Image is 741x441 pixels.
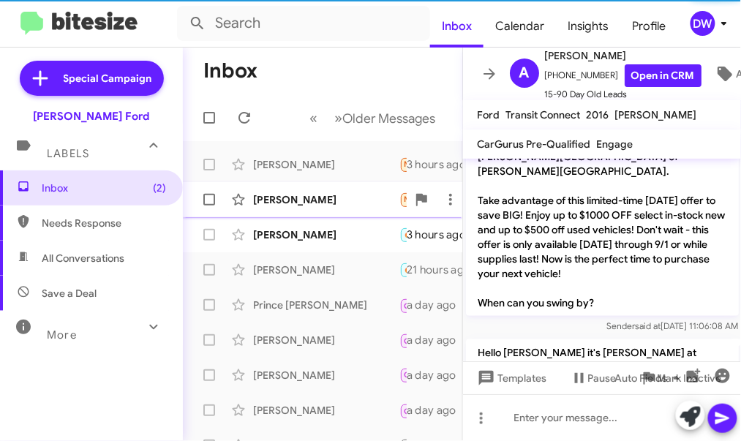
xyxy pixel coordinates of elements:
[478,108,500,121] span: Ford
[587,108,609,121] span: 2016
[691,11,715,36] div: DW
[42,216,166,230] span: Needs Response
[399,295,407,314] div: Inbound Call
[302,103,445,133] nav: Page navigation example
[47,147,89,160] span: Labels
[545,47,701,64] span: [PERSON_NAME]
[405,195,467,204] span: Needs Response
[253,227,399,242] div: [PERSON_NAME]
[635,320,661,331] span: said at
[405,407,443,416] span: Call Them
[326,103,445,133] button: Next
[335,109,343,127] span: »
[606,320,738,331] span: Sender [DATE] 11:06:08 AM
[506,108,581,121] span: Transit Connect
[678,11,725,36] button: DW
[405,336,443,346] span: Call Them
[484,5,556,48] a: Calendar
[405,265,429,274] span: 🔥 Hot
[545,87,701,102] span: 15-90 Day Old Leads
[177,6,430,41] input: Search
[430,5,484,48] a: Inbox
[597,137,633,151] span: Engage
[615,365,685,391] span: Auto Fields
[47,328,77,342] span: More
[407,298,468,312] div: a day ago
[407,263,483,277] div: 21 hours ago
[253,333,399,347] div: [PERSON_NAME]
[466,339,739,424] p: Hello [PERSON_NAME] it's [PERSON_NAME] at [PERSON_NAME][GEOGRAPHIC_DATA] of [PERSON_NAME][GEOGRAP...
[466,129,739,316] p: Hi [PERSON_NAME] it's [PERSON_NAME] at [PERSON_NAME][GEOGRAPHIC_DATA] of [PERSON_NAME][GEOGRAPHIC...
[253,192,399,207] div: [PERSON_NAME]
[42,181,166,195] span: Inbox
[310,109,318,127] span: «
[405,301,443,311] span: Call Them
[253,368,399,382] div: [PERSON_NAME]
[253,403,399,418] div: [PERSON_NAME]
[407,333,468,347] div: a day ago
[343,110,436,127] span: Older Messages
[253,157,399,172] div: [PERSON_NAME]
[625,64,701,87] a: Open in CRM
[405,370,443,380] span: Call Them
[475,365,547,391] span: Templates
[556,5,621,48] a: Insights
[399,191,407,208] div: Yes
[399,261,407,278] div: Yes
[545,64,701,87] span: [PHONE_NUMBER]
[405,159,467,169] span: Needs Response
[463,365,559,391] button: Templates
[405,230,429,239] span: 🔥 Hot
[407,403,468,418] div: a day ago
[399,401,407,419] div: Inbound Call
[478,137,591,151] span: CarGurus Pre-Qualified
[399,331,407,349] div: Inbound Call
[203,59,257,83] h1: Inbox
[615,108,697,121] span: [PERSON_NAME]
[621,5,678,48] a: Profile
[399,226,407,243] div: What is the selling price and out the door price on the vehicle?
[559,365,628,391] button: Pause
[407,157,478,172] div: 3 hours ago
[42,251,124,265] span: All Conversations
[399,156,407,173] div: I bought a truck
[301,103,327,133] button: Previous
[407,227,478,242] div: 3 hours ago
[253,298,399,312] div: Prince [PERSON_NAME]
[253,263,399,277] div: [PERSON_NAME]
[64,71,152,86] span: Special Campaign
[519,61,530,85] span: A
[153,181,166,195] span: (2)
[399,366,407,383] div: Ok are you available to stop by to see what we have to offer?
[20,61,164,96] a: Special Campaign
[407,368,468,382] div: a day ago
[42,286,97,301] span: Save a Deal
[603,365,697,391] button: Auto Fields
[34,109,150,124] div: [PERSON_NAME] Ford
